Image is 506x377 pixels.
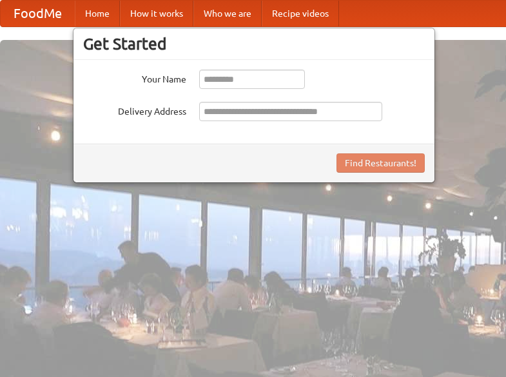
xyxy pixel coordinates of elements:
[1,1,75,26] a: FoodMe
[83,102,186,118] label: Delivery Address
[75,1,120,26] a: Home
[262,1,339,26] a: Recipe videos
[336,153,425,173] button: Find Restaurants!
[120,1,193,26] a: How it works
[83,70,186,86] label: Your Name
[83,34,425,53] h3: Get Started
[193,1,262,26] a: Who we are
